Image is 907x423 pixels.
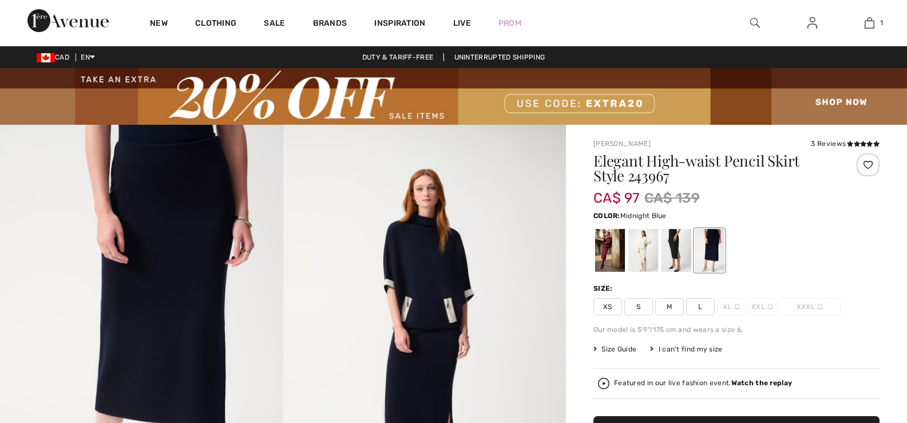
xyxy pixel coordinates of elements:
strong: Watch the replay [731,379,793,387]
span: S [624,298,653,315]
a: 1 [841,16,897,30]
span: Size Guide [593,344,636,354]
span: XXL [748,298,777,315]
img: ring-m.svg [817,304,823,310]
a: Sign In [798,16,826,30]
span: M [655,298,684,315]
span: Midnight Blue [620,212,667,220]
div: Midnight Blue [695,229,724,272]
div: Merlot [595,229,625,272]
h1: Elegant High-waist Pencil Skirt Style 243967 [593,153,832,183]
span: Color: [593,212,620,220]
span: Inspiration [374,18,425,30]
span: XL [717,298,746,315]
div: Winter White [628,229,658,272]
a: [PERSON_NAME] [593,140,651,148]
img: ring-m.svg [767,304,773,310]
span: XXXL [779,298,841,315]
a: Clothing [195,18,236,30]
span: 1 [880,18,883,28]
a: Live [453,17,471,29]
span: CA$ 139 [644,188,700,208]
img: ring-m.svg [734,304,740,310]
a: Brands [313,18,347,30]
a: Prom [498,17,521,29]
div: 3 Reviews [811,139,880,149]
img: 1ère Avenue [27,9,109,32]
div: Our model is 5'9"/175 cm and wears a size 6. [593,325,880,335]
a: New [150,18,168,30]
span: CA$ 97 [593,179,640,206]
img: My Bag [865,16,874,30]
img: search the website [750,16,760,30]
a: Sale [264,18,285,30]
div: Size: [593,283,615,294]
span: L [686,298,715,315]
span: CAD [37,53,74,61]
span: EN [81,53,95,61]
div: Featured in our live fashion event. [614,379,792,387]
span: XS [593,298,622,315]
img: My Info [807,16,817,30]
img: Watch the replay [598,378,609,389]
div: Black [662,229,691,272]
div: I can't find my size [650,344,722,354]
img: Canadian Dollar [37,53,55,62]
